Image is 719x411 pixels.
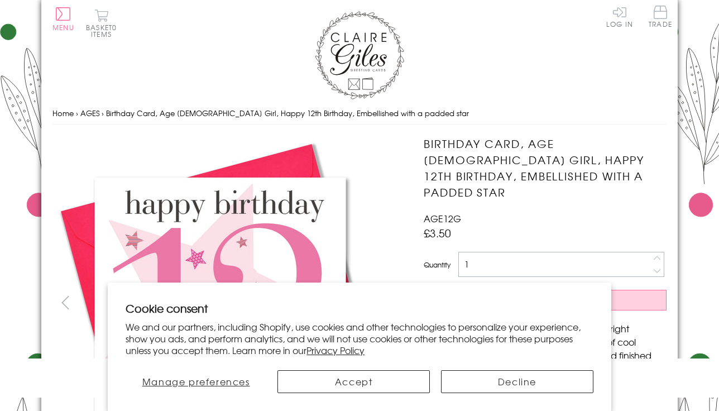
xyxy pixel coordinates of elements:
[424,212,461,225] span: AGE12G
[306,343,365,357] a: Privacy Policy
[142,375,250,388] span: Manage preferences
[102,108,104,118] span: ›
[52,7,74,31] button: Menu
[52,108,74,118] a: Home
[649,6,672,30] a: Trade
[76,108,78,118] span: ›
[80,108,99,118] a: AGES
[106,108,469,118] span: Birthday Card, Age [DEMOGRAPHIC_DATA] Girl, Happy 12th Birthday, Embellished with a padded star
[315,11,404,99] img: Claire Giles Greetings Cards
[441,370,593,393] button: Decline
[52,22,74,32] span: Menu
[649,6,672,27] span: Trade
[91,22,117,39] span: 0 items
[424,225,451,241] span: £3.50
[424,260,450,270] label: Quantity
[424,136,667,200] h1: Birthday Card, Age [DEMOGRAPHIC_DATA] Girl, Happy 12th Birthday, Embellished with a padded star
[126,300,593,316] h2: Cookie consent
[126,370,266,393] button: Manage preferences
[86,9,117,37] button: Basket0 items
[606,6,633,27] a: Log In
[52,102,667,125] nav: breadcrumbs
[126,321,593,356] p: We and our partners, including Shopify, use cookies and other technologies to personalize your ex...
[277,370,430,393] button: Accept
[52,290,78,315] button: prev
